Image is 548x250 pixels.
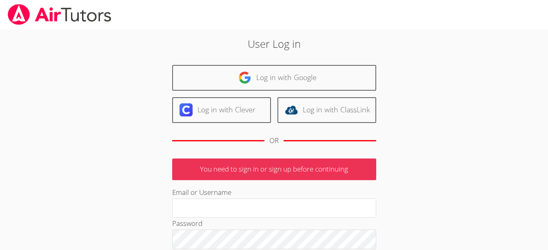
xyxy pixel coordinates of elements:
a: Log in with Google [172,65,376,91]
img: google-logo-50288ca7cdecda66e5e0955fdab243c47b7ad437acaf1139b6f446037453330a.svg [238,71,251,84]
div: OR [269,135,279,147]
h2: User Log in [126,36,422,51]
img: airtutors_banner-c4298cdbf04f3fff15de1276eac7730deb9818008684d7c2e4769d2f7ddbe033.png [7,4,112,25]
img: classlink-logo-d6bb404cc1216ec64c9a2012d9dc4662098be43eaf13dc465df04b49fa7ab582.svg [285,103,298,116]
p: You need to sign in or sign up before continuing [172,158,376,180]
img: clever-logo-6eab21bc6e7a338710f1a6ff85c0baf02591cd810cc4098c63d3a4b26e2feb20.svg [180,103,193,116]
a: Log in with ClassLink [277,97,376,123]
a: Log in with Clever [172,97,271,123]
label: Password [172,219,202,228]
label: Email or Username [172,187,231,197]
